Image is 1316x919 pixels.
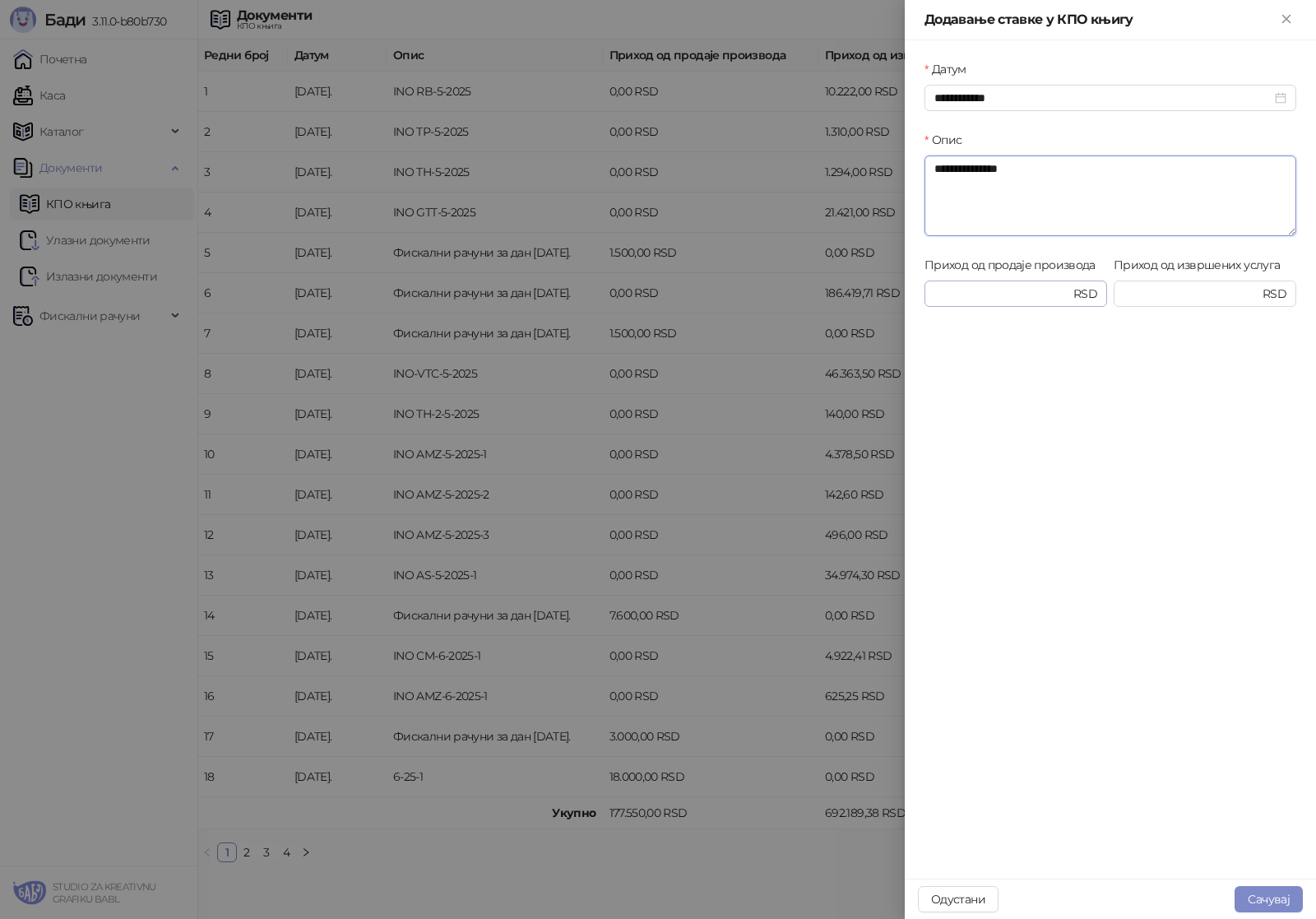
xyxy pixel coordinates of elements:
[1277,10,1296,30] button: Close
[924,256,1105,274] label: Приход од продаје производа
[934,89,1272,107] input: Датум
[924,10,1277,30] div: Додавање ставке у КПО књигу
[934,285,1070,303] input: Приход од продаје производа
[1124,285,1259,303] input: Приход од извршених услуга
[924,155,1296,236] textarea: Опис
[1263,285,1286,303] span: RSD
[1235,886,1303,912] button: Сачувај
[1073,285,1097,303] span: RSD
[924,131,972,149] label: Опис
[1114,256,1291,274] label: Приход од извршених услуга
[918,886,999,912] button: Одустани
[924,60,976,78] label: Датум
